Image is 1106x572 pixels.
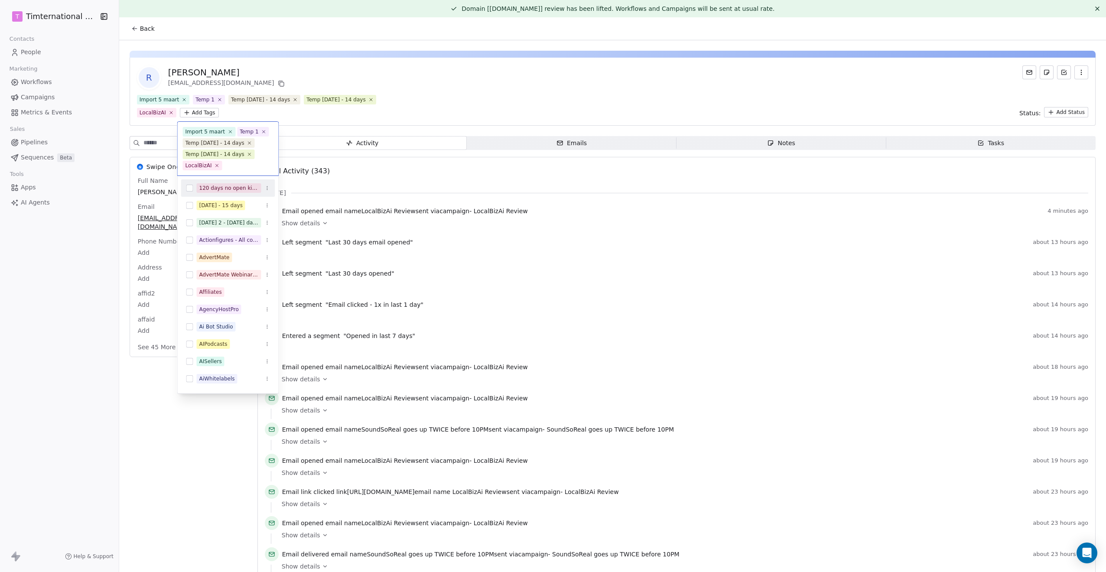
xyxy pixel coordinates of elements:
div: [DATE] - 15 days [199,201,243,209]
div: AdvertMate [199,253,230,261]
div: AgencyHostPro [199,305,239,313]
div: [DATE] 2 - [DATE] days [199,219,259,227]
div: 120 days no open kit - [DATE] [199,184,259,192]
div: AIPodcasts [199,340,228,348]
div: LocalBizAI [185,162,212,169]
div: AdvertMate Webinar Signups [199,271,259,279]
div: AiWhitelabels [199,375,235,383]
div: Temp [DATE] - 14 days [185,139,244,147]
div: Temp 1 [240,128,259,136]
div: Affiliates [199,288,222,296]
div: AISellers [199,357,222,365]
div: Ai Bot Studio [199,323,233,331]
div: Import 5 maart [185,128,225,136]
div: Actionfigures - All contacts [199,236,259,244]
div: Temp [DATE] - 14 days [185,150,244,158]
